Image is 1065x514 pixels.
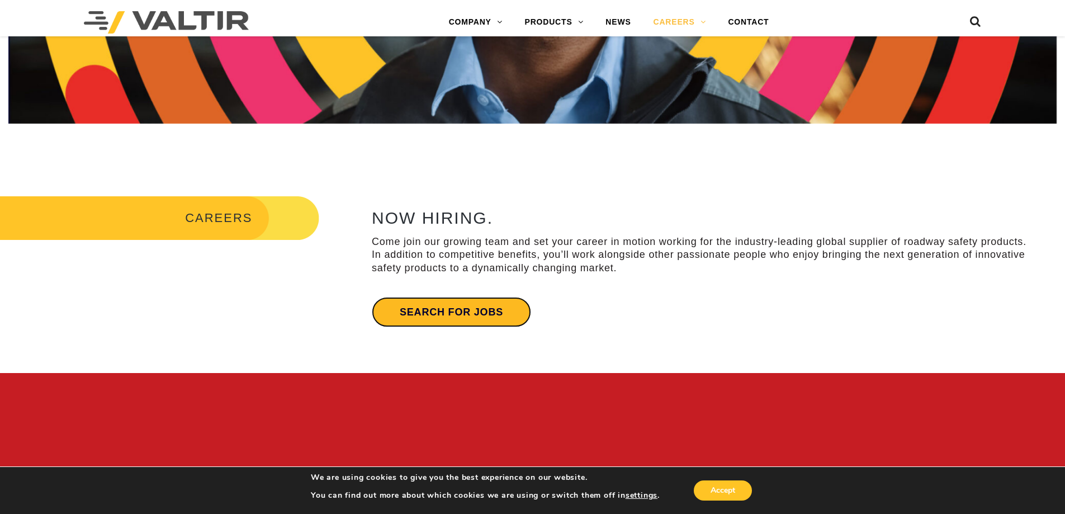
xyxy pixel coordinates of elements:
a: CAREERS [642,11,717,34]
a: PRODUCTS [514,11,595,34]
button: settings [626,491,657,501]
p: We are using cookies to give you the best experience on our website. [311,473,660,483]
h2: NOW HIRING. [372,209,1035,227]
p: You can find out more about which cookies we are using or switch them off in . [311,491,660,501]
a: NEWS [594,11,642,34]
button: Accept [694,480,752,501]
a: COMPANY [438,11,514,34]
img: Valtir [84,11,249,34]
a: Search for jobs [372,297,531,327]
p: Come join our growing team and set your career in motion working for the industry-leading global ... [372,235,1035,275]
a: CONTACT [717,11,780,34]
